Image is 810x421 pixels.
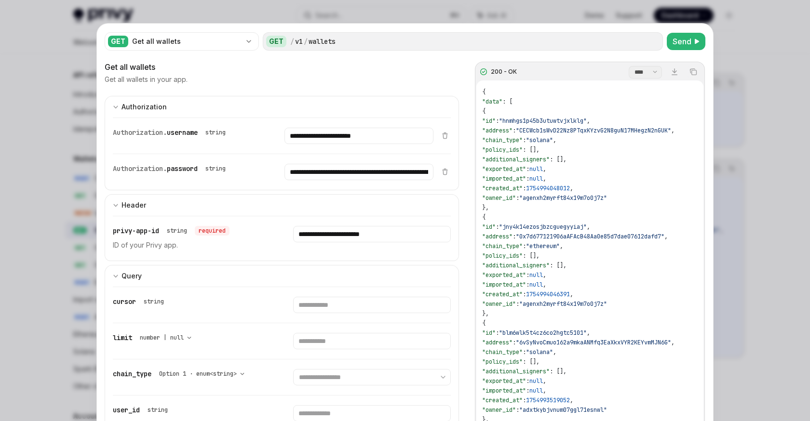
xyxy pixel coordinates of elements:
[482,329,496,337] span: "id"
[482,339,513,346] span: "address"
[113,128,229,137] div: Authorization.username
[570,396,573,404] span: ,
[543,387,546,395] span: ,
[526,242,560,250] span: "ethereum"
[113,164,229,173] div: Authorization.password
[543,165,546,173] span: ,
[482,233,513,240] span: "address"
[121,101,167,113] div: Authorization
[550,262,567,269] span: : [],
[523,136,526,144] span: :
[482,348,523,356] span: "chain_type"
[290,37,294,46] div: /
[513,127,516,134] span: :
[570,290,573,298] span: ,
[499,329,587,337] span: "blm6wlk5t4cz6co2hgtc5101"
[499,223,587,231] span: "jny4k14ezosjbzcguegyyiaj"
[113,226,229,236] div: privy-app-id
[587,117,590,125] span: ,
[482,156,550,163] span: "additional_signers"
[526,290,570,298] span: 1754994046391
[587,223,590,231] span: ,
[482,88,486,96] span: {
[167,164,198,173] span: password
[523,146,540,154] span: : [],
[550,368,567,375] span: : [],
[526,377,529,385] span: :
[560,242,563,250] span: ,
[529,271,543,279] span: null
[529,281,543,289] span: null
[482,271,526,279] span: "exported_at"
[482,194,516,202] span: "owner_id"
[482,281,526,289] span: "imported_at"
[526,396,570,404] span: 1754993519052
[113,164,167,173] span: Authorization.
[482,175,526,183] span: "imported_at"
[482,165,526,173] span: "exported_at"
[482,310,489,317] span: },
[482,184,523,192] span: "created_at"
[526,281,529,289] span: :
[482,107,486,115] span: {
[516,127,671,134] span: "CECWcb1sWvD22Nz8PTqxKYzvG2N8guN17MHegzN2nGUK"
[482,358,523,366] span: "policy_ids"
[105,96,459,118] button: expand input section
[113,333,195,342] div: limit
[482,204,489,211] span: },
[205,165,226,172] div: string
[266,36,286,47] div: GET
[113,405,172,415] div: user_id
[529,175,543,183] span: null
[513,339,516,346] span: :
[121,270,142,282] div: Query
[482,377,526,385] span: "exported_at"
[516,339,671,346] span: "6vSyNvoCmuo162a9mkaANMfq3EaXkxVYR2KEYvmMJN6G"
[482,300,516,308] span: "owner_id"
[523,358,540,366] span: : [],
[543,281,546,289] span: ,
[664,233,668,240] span: ,
[121,199,146,211] div: Header
[482,396,523,404] span: "created_at"
[113,406,140,414] span: user_id
[523,184,526,192] span: :
[105,265,459,287] button: expand input section
[167,128,198,137] span: username
[519,194,607,202] span: "agenxh2myrft84x19m7o0j7z"
[482,290,523,298] span: "created_at"
[113,369,151,378] span: chain_type
[671,339,675,346] span: ,
[513,233,516,240] span: :
[108,36,128,47] div: GET
[516,233,664,240] span: "0x7d677121906aAFAcB48Aa0e85d7dae07612dafd7"
[113,297,168,306] div: cursor
[499,117,587,125] span: "hnmhgs1p45b3utuwtvjxlklg"
[167,227,187,235] div: string
[502,98,513,105] span: : [
[516,194,519,202] span: :
[482,223,496,231] span: "id"
[113,239,270,251] p: ID of your Privy app.
[132,37,241,46] div: Get all wallets
[105,75,188,84] p: Get all wallets in your app.
[519,406,607,414] span: "adxtkybjvnum07ggl71esnwl"
[309,37,336,46] div: wallets
[491,68,517,76] div: 200 - OK
[113,128,167,137] span: Authorization.
[526,165,529,173] span: :
[105,31,259,52] button: GETGet all wallets
[529,387,543,395] span: null
[523,242,526,250] span: :
[482,406,516,414] span: "owner_id"
[105,61,459,73] div: Get all wallets
[205,129,226,136] div: string
[482,387,526,395] span: "imported_at"
[482,98,502,105] span: "data"
[543,377,546,385] span: ,
[482,242,523,250] span: "chain_type"
[144,298,164,305] div: string
[553,136,556,144] span: ,
[667,33,705,50] button: Send
[526,136,553,144] span: "solana"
